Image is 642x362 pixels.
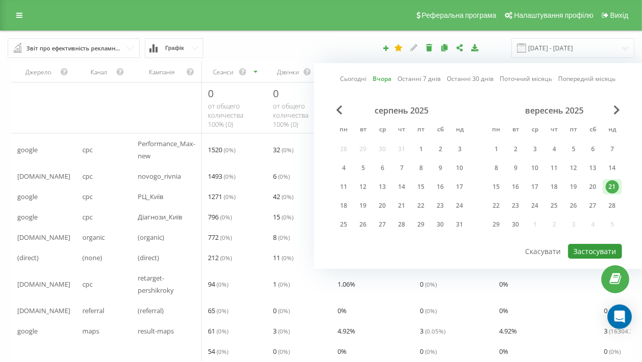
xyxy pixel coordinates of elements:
div: нд 3 серп 2025 р. [450,142,470,157]
span: [DOMAIN_NAME] [17,278,70,290]
abbr: середа [528,123,543,138]
a: Поточний місяць [500,74,553,83]
div: пт 19 вер 2025 р. [564,179,584,194]
div: 11 [338,180,351,193]
span: (referral) [138,304,164,317]
abbr: субота [433,123,448,138]
span: ( 0 %) [220,213,232,221]
div: 13 [587,161,600,175]
div: вт 23 вер 2025 р. [506,198,526,213]
span: ( 0 %) [425,347,437,355]
div: сб 30 серп 2025 р. [431,217,450,232]
span: 0 [273,304,290,317]
span: organic [82,231,105,243]
span: google [17,211,38,223]
div: 24 [453,199,467,212]
a: Вчора [373,74,392,83]
span: retarget-pershikroky [138,272,196,296]
div: вересень 2025 [487,105,622,116]
span: ( 0 %) [220,254,232,262]
div: 25 [338,218,351,231]
span: Діагнози_Київ [138,211,182,223]
div: ср 24 вер 2025 р. [526,198,545,213]
span: cpc [82,211,93,223]
div: 23 [434,199,447,212]
span: ( 0 %) [224,172,235,180]
span: 0 [604,304,621,317]
abbr: понеділок [337,123,352,138]
a: Сьогодні [341,74,367,83]
span: 4.92 % [499,325,517,337]
span: (organic) [138,231,165,243]
span: result-maps [138,325,174,337]
div: 19 [357,199,370,212]
button: Скасувати [519,244,566,259]
div: 16 [434,180,447,193]
div: 22 [415,199,428,212]
div: пт 1 серп 2025 р. [412,142,431,157]
span: 3 [420,325,445,337]
span: 94 [208,278,228,290]
span: ( 0 %) [278,307,290,315]
div: Звіт про ефективність рекламних кампаній [26,43,122,54]
div: сб 6 вер 2025 р. [584,142,603,157]
div: пн 25 серп 2025 р. [334,217,354,232]
div: 31 [453,218,467,231]
div: пт 29 серп 2025 р. [412,217,431,232]
div: вт 12 серп 2025 р. [354,179,373,194]
div: чт 21 серп 2025 р. [392,198,412,213]
span: 0 % [499,345,508,357]
div: вт 16 вер 2025 р. [506,179,526,194]
abbr: неділя [452,123,468,138]
span: cpc [82,144,93,156]
div: ср 3 вер 2025 р. [526,142,545,157]
div: чт 28 серп 2025 р. [392,217,412,232]
i: Створити звіт [382,45,389,51]
div: вт 30 вер 2025 р. [506,217,526,232]
div: 5 [357,161,370,175]
div: 26 [567,199,580,212]
i: Копіювати звіт [440,44,449,51]
span: ( 0 %) [224,192,235,201]
span: novogo_rivnia [138,170,181,182]
div: 2 [509,143,523,156]
span: 0 [420,304,437,317]
div: Дзвінки [273,68,303,76]
div: 15 [490,180,503,193]
span: 1493 [208,170,235,182]
span: ( 0.05 %) [425,327,445,335]
div: сб 23 серп 2025 р. [431,198,450,213]
div: 8 [490,161,503,175]
span: 0 % [338,304,347,317]
div: сб 9 серп 2025 р. [431,160,450,176]
i: Завантажити звіт [471,44,479,51]
div: 17 [529,180,542,193]
div: 29 [490,218,503,231]
span: Графік [165,45,184,51]
div: пн 8 вер 2025 р. [487,160,506,176]
div: 9 [434,161,447,175]
abbr: вівторок [356,123,371,138]
div: пн 15 вер 2025 р. [487,179,506,194]
div: 9 [509,161,523,175]
div: 19 [567,180,580,193]
div: 1 [490,143,503,156]
div: 4 [338,161,351,175]
div: Джерело [17,68,60,76]
span: maps [82,325,99,337]
div: сб 2 серп 2025 р. [431,142,450,157]
div: 28 [395,218,409,231]
span: 1 [273,278,290,290]
span: Next Month [614,105,620,115]
div: 6 [587,143,600,156]
span: (direct) [17,252,39,264]
div: 4 [548,143,561,156]
div: Сеанси [208,68,238,76]
div: пн 4 серп 2025 р. [334,160,354,176]
div: вт 19 серп 2025 р. [354,198,373,213]
span: 0 [604,345,621,357]
span: 0 [420,278,437,290]
div: вт 5 серп 2025 р. [354,160,373,176]
div: 21 [606,180,619,193]
div: 16 [509,180,523,193]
